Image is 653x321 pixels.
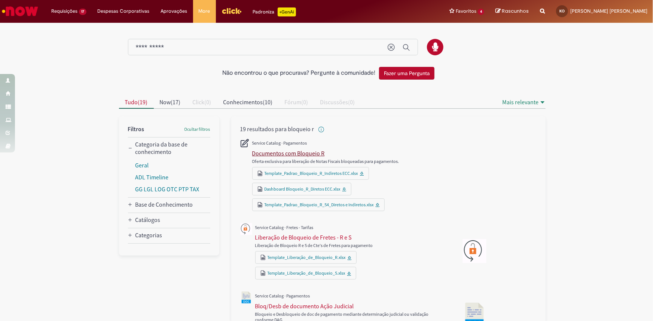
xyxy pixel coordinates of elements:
span: Requisições [51,7,77,15]
div: Padroniza [253,7,296,16]
span: [PERSON_NAME] [PERSON_NAME] [570,8,647,14]
span: More [199,7,210,15]
h2: Não encontrou o que procurava? Pergunte à comunidade! [222,70,375,77]
span: Aprovações [161,7,187,15]
img: ServiceNow [1,4,39,19]
span: 17 [79,9,86,15]
span: 4 [478,9,484,15]
button: Fazer uma Pergunta [379,67,434,80]
p: +GenAi [278,7,296,16]
span: Despesas Corporativas [98,7,150,15]
span: Favoritos [456,7,476,15]
span: KO [559,9,565,13]
img: click_logo_yellow_360x200.png [222,5,242,16]
a: Rascunhos [495,8,529,15]
span: Rascunhos [502,7,529,15]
